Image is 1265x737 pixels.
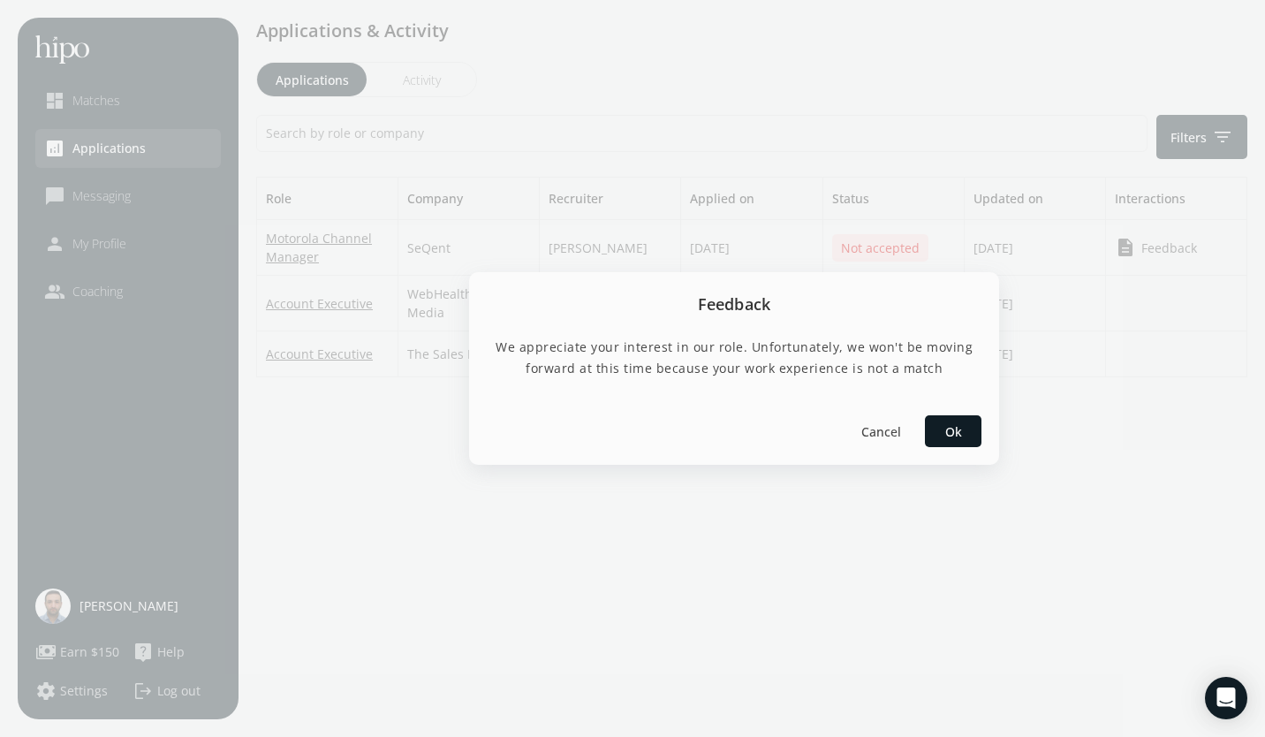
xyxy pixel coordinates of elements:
[469,272,999,336] h2: Feedback
[861,422,901,440] span: Cancel
[1205,677,1247,719] div: Open Intercom Messenger
[925,415,981,447] button: Ok
[945,422,962,440] span: Ok
[490,337,978,379] div: We appreciate your interest in our role. Unfortunately, we won't be moving forward at this time b...
[852,415,909,447] button: Cancel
